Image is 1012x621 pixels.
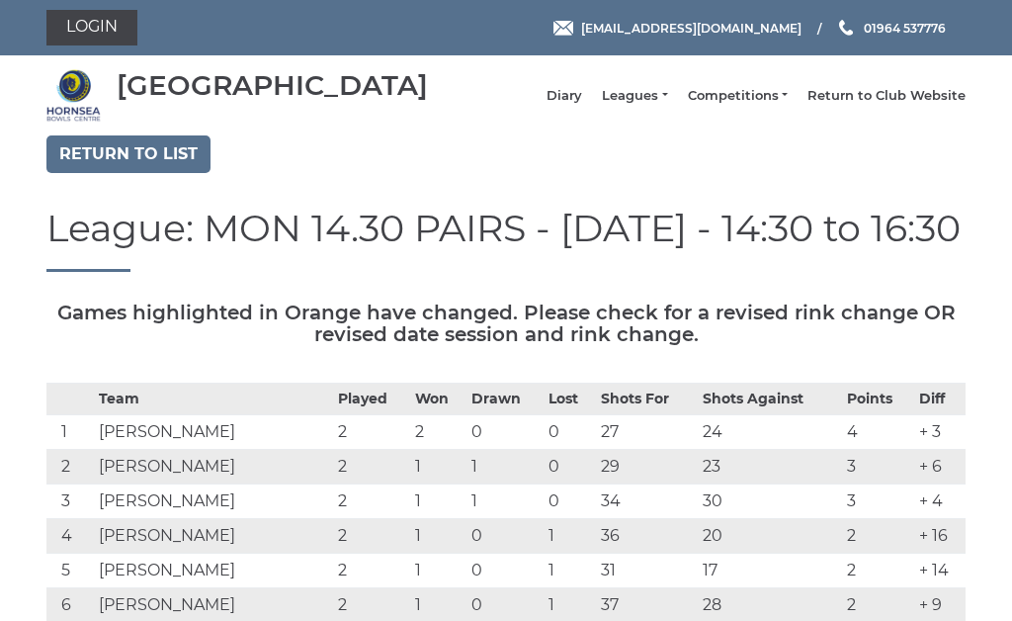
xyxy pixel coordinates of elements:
[46,553,94,587] td: 5
[914,414,966,449] td: + 3
[602,87,667,105] a: Leagues
[46,449,94,484] td: 2
[544,449,595,484] td: 0
[46,518,94,553] td: 4
[698,484,842,518] td: 30
[46,484,94,518] td: 3
[410,553,466,587] td: 1
[864,20,946,35] span: 01964 537776
[410,484,466,518] td: 1
[46,10,137,45] a: Login
[544,414,595,449] td: 0
[807,87,966,105] a: Return to Club Website
[46,135,211,173] a: Return to list
[333,449,410,484] td: 2
[842,383,914,414] th: Points
[94,414,332,449] td: [PERSON_NAME]
[914,449,966,484] td: + 6
[914,383,966,414] th: Diff
[842,518,914,553] td: 2
[544,518,595,553] td: 1
[94,518,332,553] td: [PERSON_NAME]
[553,19,801,38] a: Email [EMAIL_ADDRESS][DOMAIN_NAME]
[333,414,410,449] td: 2
[839,20,853,36] img: Phone us
[94,383,332,414] th: Team
[698,414,842,449] td: 24
[842,449,914,484] td: 3
[842,484,914,518] td: 3
[333,484,410,518] td: 2
[466,383,544,414] th: Drawn
[596,414,698,449] td: 27
[46,414,94,449] td: 1
[596,449,698,484] td: 29
[544,484,595,518] td: 0
[698,518,842,553] td: 20
[698,553,842,587] td: 17
[596,383,698,414] th: Shots For
[842,553,914,587] td: 2
[117,70,428,101] div: [GEOGRAPHIC_DATA]
[547,87,582,105] a: Diary
[46,208,966,272] h1: League: MON 14.30 PAIRS - [DATE] - 14:30 to 16:30
[836,19,946,38] a: Phone us 01964 537776
[466,414,544,449] td: 0
[698,449,842,484] td: 23
[46,68,101,123] img: Hornsea Bowls Centre
[581,20,801,35] span: [EMAIL_ADDRESS][DOMAIN_NAME]
[333,383,410,414] th: Played
[466,484,544,518] td: 1
[94,553,332,587] td: [PERSON_NAME]
[410,449,466,484] td: 1
[466,518,544,553] td: 0
[544,383,595,414] th: Lost
[466,553,544,587] td: 0
[914,518,966,553] td: + 16
[410,414,466,449] td: 2
[94,484,332,518] td: [PERSON_NAME]
[94,449,332,484] td: [PERSON_NAME]
[553,21,573,36] img: Email
[410,518,466,553] td: 1
[410,383,466,414] th: Won
[596,484,698,518] td: 34
[914,484,966,518] td: + 4
[466,449,544,484] td: 1
[596,553,698,587] td: 31
[46,302,966,345] h5: Games highlighted in Orange have changed. Please check for a revised rink change OR revised date ...
[842,414,914,449] td: 4
[698,383,842,414] th: Shots Against
[333,518,410,553] td: 2
[333,553,410,587] td: 2
[688,87,788,105] a: Competitions
[544,553,595,587] td: 1
[596,518,698,553] td: 36
[914,553,966,587] td: + 14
